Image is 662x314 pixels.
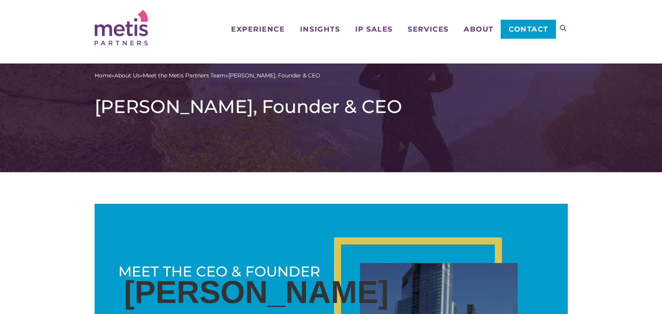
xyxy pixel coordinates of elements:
span: Services [408,26,448,33]
a: Contact [501,20,556,39]
span: Experience [231,26,285,33]
a: Home [95,71,112,80]
h1: [PERSON_NAME], Founder & CEO [95,96,568,118]
a: Meet the Metis Partners Team [143,71,226,80]
span: [PERSON_NAME] [124,275,389,310]
span: Meet the CEO & Founder [118,263,320,280]
img: Metis Partners [95,10,148,45]
span: [PERSON_NAME], Founder & CEO [228,71,320,80]
span: Insights [300,26,340,33]
span: About [464,26,494,33]
span: Contact [509,26,548,33]
span: » » » [95,71,320,80]
a: About Us [114,71,140,80]
span: IP Sales [355,26,393,33]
